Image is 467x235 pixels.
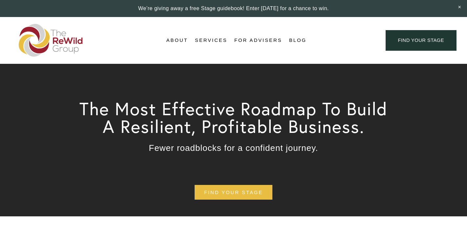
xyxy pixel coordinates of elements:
a: folder dropdown [195,35,227,45]
a: Blog [289,35,307,45]
span: Services [195,36,227,45]
a: find your stage [195,185,272,200]
img: The ReWild Group [19,24,83,57]
a: For Advisers [234,35,282,45]
a: find your stage [386,30,456,51]
span: The Most Effective Roadmap To Build A Resilient, Profitable Business. [79,98,393,137]
a: folder dropdown [166,35,188,45]
span: About [166,36,188,45]
span: Fewer roadblocks for a confident journey. [149,143,318,153]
